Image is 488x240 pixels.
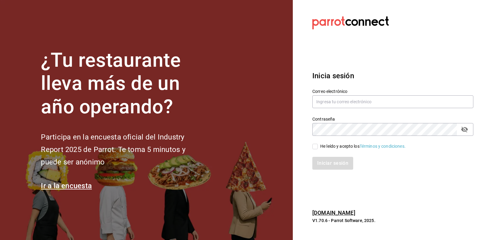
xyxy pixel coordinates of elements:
h2: Participa en la encuesta oficial del Industry Report 2025 de Parrot. Te toma 5 minutos y puede se... [41,131,206,168]
a: Ir a la encuesta [41,182,92,190]
a: Términos y condiciones. [360,144,406,149]
div: He leído y acepto los [320,143,406,150]
h1: ¿Tu restaurante lleva más de un año operando? [41,49,206,119]
p: V1.70.6 - Parrot Software, 2025. [312,217,473,224]
label: Contraseña [312,117,473,121]
button: passwordField [459,124,470,135]
input: Ingresa tu correo electrónico [312,95,473,108]
a: [DOMAIN_NAME] [312,210,355,216]
h3: Inicia sesión [312,70,473,81]
label: Correo electrónico [312,89,473,93]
